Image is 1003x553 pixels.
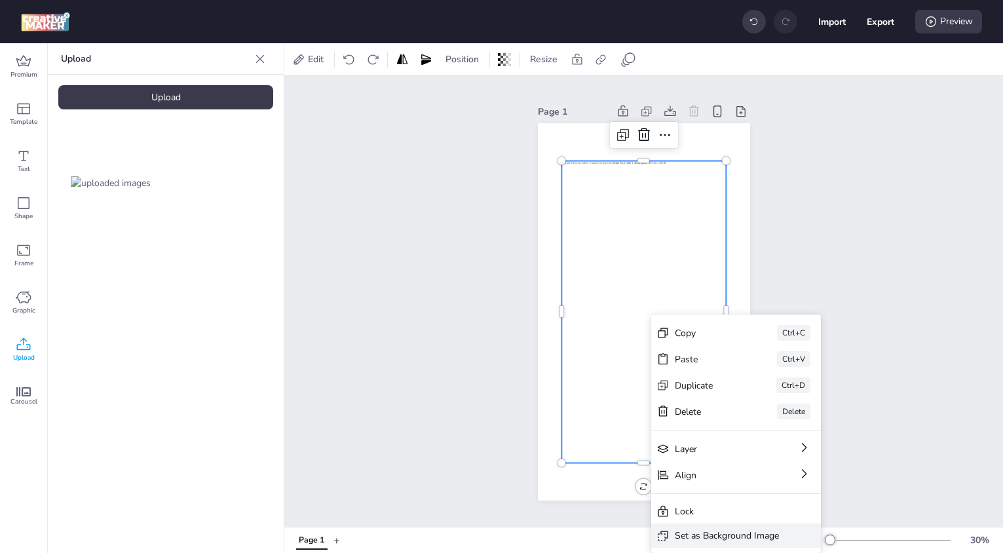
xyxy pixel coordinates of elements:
[14,211,33,221] span: Shape
[867,8,894,35] button: Export
[675,379,740,392] div: Duplicate
[675,353,740,366] div: Paste
[675,505,779,518] div: Lock
[10,69,37,80] span: Premium
[776,377,810,393] div: Ctrl+D
[333,529,340,552] button: +
[21,12,70,31] img: logo Creative Maker
[71,176,151,190] img: uploaded images
[538,105,609,119] div: Page 1
[777,351,810,367] div: Ctrl+V
[675,529,779,543] div: Set as Background Image
[10,396,37,407] span: Carousel
[61,43,250,75] p: Upload
[915,10,982,33] div: Preview
[18,164,30,174] span: Text
[13,353,35,363] span: Upload
[14,258,33,269] span: Frame
[675,468,761,482] div: Align
[964,533,995,547] div: 30 %
[675,326,740,340] div: Copy
[777,404,810,419] div: Delete
[12,305,35,316] span: Graphic
[305,52,326,66] span: Edit
[290,529,333,552] div: Tabs
[299,535,324,546] div: Page 1
[527,52,560,66] span: Resize
[58,85,273,109] div: Upload
[777,325,810,341] div: Ctrl+C
[818,8,846,35] button: Import
[675,442,761,456] div: Layer
[443,52,482,66] span: Position
[10,117,37,127] span: Template
[675,405,740,419] div: Delete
